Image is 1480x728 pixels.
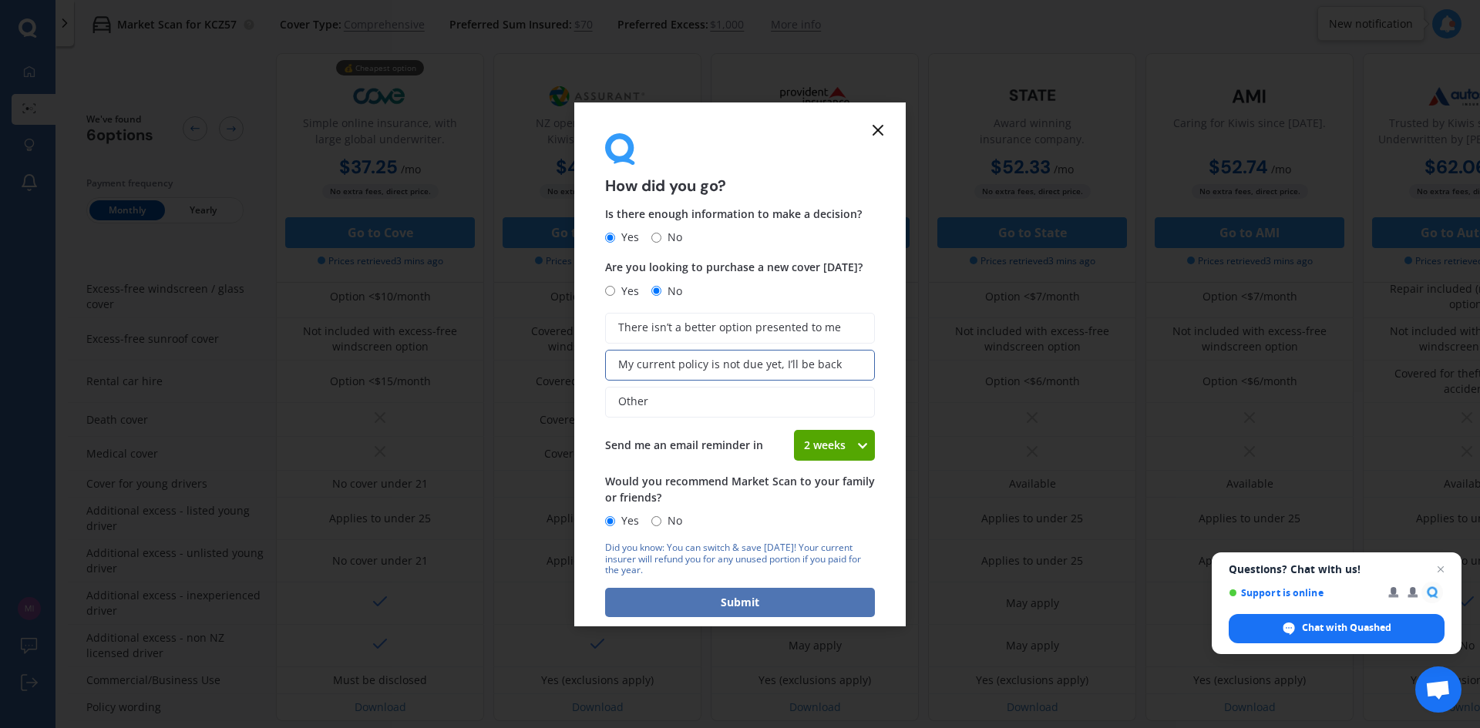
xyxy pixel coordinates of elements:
input: Yes [605,286,615,296]
span: No [661,512,682,530]
div: How did you go? [605,133,875,194]
input: No [651,516,661,526]
span: Yes [615,512,639,530]
span: Close chat [1431,560,1450,579]
span: Yes [615,228,639,247]
span: Are you looking to purchase a new cover [DATE]? [605,260,863,275]
span: Send me an email reminder in [605,438,763,452]
div: Open chat [1415,666,1461,713]
div: 2 weeks [794,430,856,461]
button: Submit [605,588,875,617]
input: No [651,233,661,243]
span: Chat with Quashed [1302,621,1391,635]
span: Yes [615,282,639,300]
span: No [661,282,682,300]
span: No [661,228,682,247]
span: Is there enough information to make a decision? [605,206,862,221]
span: Other [618,395,648,408]
span: Would you recommend Market Scan to your family or friends? [605,474,875,505]
input: No [651,286,661,296]
span: There isn’t a better option presented to me [618,321,841,334]
span: Questions? Chat with us! [1229,563,1445,575]
input: Yes [605,516,615,526]
span: My current policy is not due yet, I’ll be back [618,358,842,371]
input: Yes [605,233,615,243]
div: Chat with Quashed [1229,614,1445,643]
span: Support is online [1229,587,1377,599]
div: Did you know: You can switch & save [DATE]! Your current insurer will refund you for any unused p... [605,542,875,575]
